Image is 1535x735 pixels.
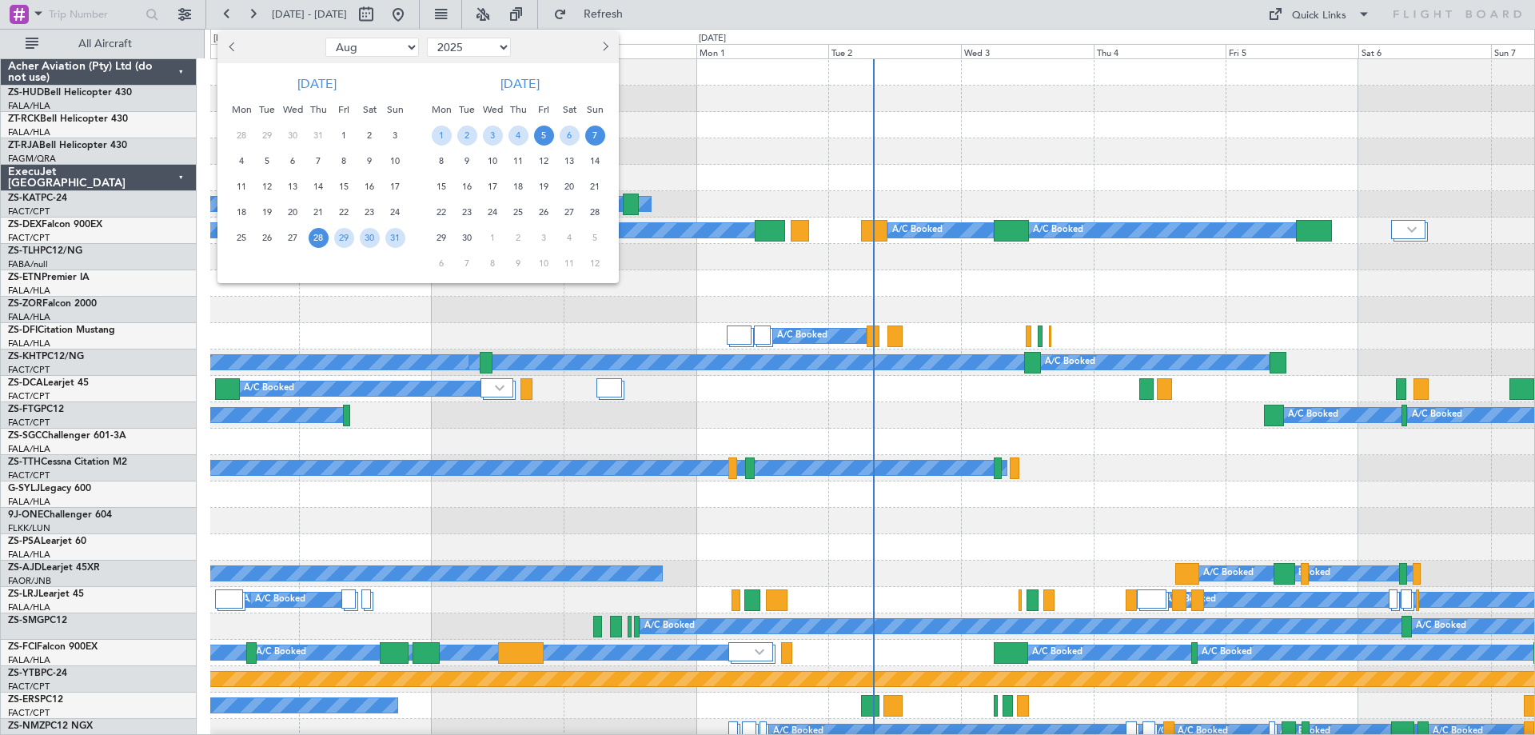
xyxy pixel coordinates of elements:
div: 3-10-2025 [531,225,556,250]
span: 9 [508,254,528,274]
div: 7-10-2025 [454,250,480,276]
span: 27 [560,202,580,222]
div: 13-9-2025 [556,148,582,174]
div: Mon [229,97,254,122]
div: 20-8-2025 [280,199,305,225]
span: 31 [309,126,329,146]
span: 2 [457,126,477,146]
div: 2-9-2025 [454,122,480,148]
div: 11-9-2025 [505,148,531,174]
div: 21-8-2025 [305,199,331,225]
span: 12 [585,254,605,274]
div: 8-8-2025 [331,148,357,174]
span: 31 [385,228,405,248]
span: 6 [283,151,303,171]
span: 1 [334,126,354,146]
span: 30 [457,228,477,248]
div: 8-9-2025 [429,148,454,174]
div: 4-10-2025 [556,225,582,250]
div: 9-8-2025 [357,148,382,174]
div: 9-10-2025 [505,250,531,276]
span: 7 [585,126,605,146]
span: 4 [508,126,528,146]
div: 20-9-2025 [556,174,582,199]
span: 12 [257,177,277,197]
div: 8-10-2025 [480,250,505,276]
span: 21 [585,177,605,197]
span: 11 [232,177,252,197]
div: 7-9-2025 [582,122,608,148]
span: 17 [483,177,503,197]
span: 2 [360,126,380,146]
div: 14-9-2025 [582,148,608,174]
span: 4 [560,228,580,248]
div: Mon [429,97,454,122]
span: 10 [385,151,405,171]
div: 16-8-2025 [357,174,382,199]
div: 21-9-2025 [582,174,608,199]
div: 4-9-2025 [505,122,531,148]
div: Fri [331,97,357,122]
span: 26 [534,202,554,222]
div: 18-8-2025 [229,199,254,225]
span: 3 [534,228,554,248]
div: 31-8-2025 [382,225,408,250]
span: 9 [360,151,380,171]
span: 15 [334,177,354,197]
div: 10-8-2025 [382,148,408,174]
div: 29-9-2025 [429,225,454,250]
div: 16-9-2025 [454,174,480,199]
div: 29-8-2025 [331,225,357,250]
span: 8 [432,151,452,171]
span: 15 [432,177,452,197]
span: 28 [232,126,252,146]
select: Select year [427,38,511,57]
div: 17-9-2025 [480,174,505,199]
div: 6-10-2025 [429,250,454,276]
div: 18-9-2025 [505,174,531,199]
span: 5 [534,126,554,146]
div: 17-8-2025 [382,174,408,199]
div: 4-8-2025 [229,148,254,174]
div: Sat [556,97,582,122]
span: 2 [508,228,528,248]
span: 27 [283,228,303,248]
span: 4 [232,151,252,171]
div: 11-8-2025 [229,174,254,199]
span: 6 [432,254,452,274]
span: 16 [360,177,380,197]
div: Thu [505,97,531,122]
span: 23 [360,202,380,222]
button: Next month [596,34,613,60]
span: 18 [232,202,252,222]
span: 28 [309,228,329,248]
span: 11 [560,254,580,274]
span: 14 [309,177,329,197]
span: 7 [309,151,329,171]
div: 19-8-2025 [254,199,280,225]
span: 16 [457,177,477,197]
div: 3-8-2025 [382,122,408,148]
div: 12-10-2025 [582,250,608,276]
span: 29 [257,126,277,146]
span: 29 [432,228,452,248]
span: 10 [483,151,503,171]
div: 15-9-2025 [429,174,454,199]
span: 21 [309,202,329,222]
div: 12-9-2025 [531,148,556,174]
span: 9 [457,151,477,171]
span: 1 [432,126,452,146]
div: Sun [582,97,608,122]
span: 6 [560,126,580,146]
div: 25-9-2025 [505,199,531,225]
div: 19-9-2025 [531,174,556,199]
div: 2-10-2025 [505,225,531,250]
div: 6-8-2025 [280,148,305,174]
span: 23 [457,202,477,222]
span: 25 [232,228,252,248]
div: 6-9-2025 [556,122,582,148]
div: 5-9-2025 [531,122,556,148]
span: 14 [585,151,605,171]
span: 20 [560,177,580,197]
div: Tue [454,97,480,122]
